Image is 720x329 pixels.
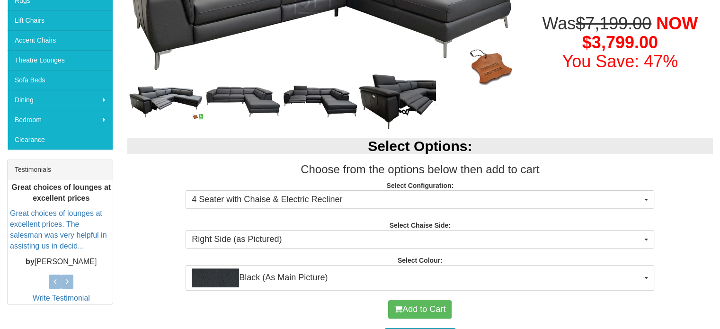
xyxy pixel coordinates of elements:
strong: Select Colour: [398,257,443,264]
button: 4 Seater with Chaise & Electric Recliner [186,190,654,209]
a: Clearance [8,130,113,150]
a: Great choices of lounges at excellent prices. The salesman was very helpful in assisting us in de... [10,209,107,250]
a: Accent Chairs [8,30,113,50]
img: Black (As Main Picture) [192,268,239,287]
span: NOW $3,799.00 [582,14,698,52]
h3: Choose from the options below then add to cart [127,163,713,176]
button: Black (As Main Picture)Black (As Main Picture) [186,265,654,291]
strong: Select Chaise Side: [390,222,451,229]
a: Write Testimonial [33,294,90,302]
a: Sofa Beds [8,70,113,90]
font: You Save: 47% [562,52,678,71]
a: Dining [8,90,113,110]
a: Lift Chairs [8,10,113,30]
del: $7,199.00 [576,14,651,33]
b: by [26,258,35,266]
span: 4 Seater with Chaise & Electric Recliner [192,194,642,206]
a: Bedroom [8,110,113,130]
div: Testimonials [8,160,113,179]
p: [PERSON_NAME] [10,257,113,267]
button: Right Side (as Pictured) [186,230,654,249]
span: Black (As Main Picture) [192,268,642,287]
span: Right Side (as Pictured) [192,233,642,246]
h1: Was [527,14,713,71]
button: Add to Cart [388,300,452,319]
b: Great choices of lounges at excellent prices [11,183,111,202]
b: Select Options: [368,138,472,154]
a: Theatre Lounges [8,50,113,70]
strong: Select Configuration: [386,182,453,189]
